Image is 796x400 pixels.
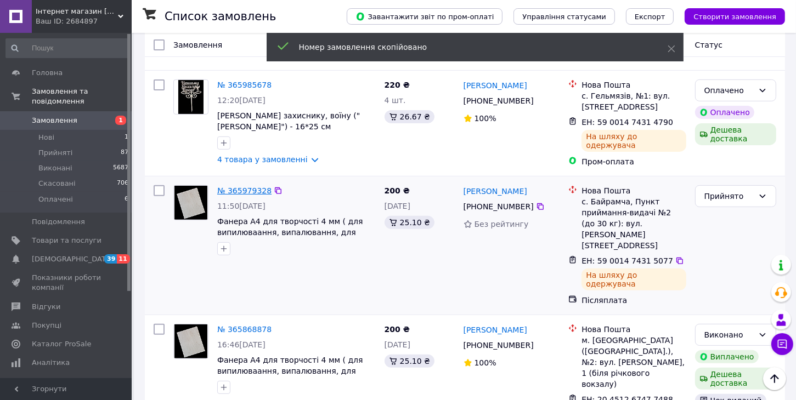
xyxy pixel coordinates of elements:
[385,340,410,349] span: [DATE]
[32,358,70,368] span: Аналітика
[38,148,72,158] span: Прийняті
[104,254,117,264] span: 39
[475,220,529,228] span: Без рейтингу
[522,13,606,21] span: Управління статусами
[5,38,129,58] input: Пошук
[117,254,129,264] span: 11
[217,186,272,195] a: № 365979328
[385,186,410,195] span: 200 ₴
[38,133,54,142] span: Нові
[385,96,406,105] span: 4 шт.
[582,79,686,90] div: Нова Пошта
[385,110,434,123] div: 26.67 ₴
[513,8,615,25] button: Управління статусами
[771,333,793,355] button: Чат з покупцем
[582,335,686,390] div: м. [GEOGRAPHIC_DATA] ([GEOGRAPHIC_DATA].), №2: вул. [PERSON_NAME], 1 (біля річкового вокзалу)
[32,376,101,396] span: Інструменти веб-майстра та SEO
[125,133,128,142] span: 1
[635,13,665,21] span: Експорт
[674,12,785,20] a: Створити замовлення
[113,163,128,173] span: 5687
[217,340,266,349] span: 16:46[DATE]
[763,367,786,390] button: Наверх
[173,185,208,220] a: Фото товару
[582,130,686,152] div: На шляху до одержувача
[582,256,673,265] span: ЕН: 59 0014 7431 5077
[32,273,101,293] span: Показники роботи компанії
[173,41,222,49] span: Замовлення
[217,202,266,210] span: 11:50[DATE]
[704,190,754,202] div: Прийнято
[125,195,128,204] span: 6
[36,7,118,16] span: Інтернет магазин Danchenko
[385,202,410,210] span: [DATE]
[582,156,686,167] div: Пром-оплата
[217,111,360,131] a: [PERSON_NAME] захиснику, воїну (" [PERSON_NAME]") - 16*25 см
[461,93,536,108] div: [PHONE_NUMBER]
[115,116,126,125] span: 1
[693,13,776,21] span: Створити замовлення
[475,358,496,367] span: 100%
[32,339,91,349] span: Каталог ProSale
[626,8,674,25] button: Експорт
[704,84,754,96] div: Оплачено
[32,302,60,312] span: Відгуки
[32,217,85,227] span: Повідомлення
[38,163,72,173] span: Виконані
[355,12,494,21] span: Завантажити звіт по пром-оплаті
[695,350,759,363] div: Виплачено
[582,185,686,196] div: Нова Пошта
[174,324,207,358] img: Фото товару
[36,16,132,26] div: Ваш ID: 2684897
[217,155,308,164] a: 4 товара у замовленні
[464,324,527,335] a: [PERSON_NAME]
[582,268,686,290] div: На шляху до одержувача
[695,368,776,390] div: Дешева доставка
[582,118,673,127] span: ЕН: 59 0014 7431 4790
[32,254,113,264] span: [DEMOGRAPHIC_DATA]
[464,186,527,197] a: [PERSON_NAME]
[32,68,63,78] span: Головна
[32,87,132,106] span: Замовлення та повідомлення
[117,179,128,188] span: 706
[165,10,276,23] h1: Список замовлень
[464,80,527,91] a: [PERSON_NAME]
[217,356,363,386] a: Фанера А4 для творчості 4 мм ( для випилюваання, випалювання, для уроків праці)
[685,8,785,25] button: Створити замовлення
[475,114,496,123] span: 100%
[582,90,686,112] div: с. Гельмязів, №1: вул. [STREET_ADDRESS]
[217,96,266,105] span: 12:20[DATE]
[173,324,208,359] a: Фото товару
[347,8,503,25] button: Завантажити звіт по пром-оплаті
[461,199,536,214] div: [PHONE_NUMBER]
[385,355,434,368] div: 25.10 ₴
[217,217,363,248] a: Фанера А4 для творчості 4 мм ( для випилюваання, випалювання, для уроків праці)
[582,324,686,335] div: Нова Пошта
[217,81,272,89] a: № 365985678
[695,123,776,145] div: Дешева доставка
[38,195,73,204] span: Оплачені
[695,106,754,119] div: Оплачено
[385,216,434,229] div: 25.10 ₴
[32,321,61,330] span: Покупці
[385,325,410,334] span: 200 ₴
[178,80,204,114] img: Фото товару
[582,196,686,251] div: с. Байрамча, Пункт приймання-видачі №2 (до 30 кг): вул. [PERSON_NAME][STREET_ADDRESS]
[121,148,128,158] span: 87
[38,179,76,188] span: Скасовані
[461,338,536,353] div: [PHONE_NUMBER]
[174,186,207,220] img: Фото товару
[32,116,77,125] span: Замовлення
[217,325,272,334] a: № 365868878
[299,42,640,53] div: Номер замовлення скопійовано
[173,79,208,115] a: Фото товару
[704,329,754,341] div: Виконано
[385,81,410,89] span: 220 ₴
[32,236,101,245] span: Товари та послуги
[582,295,686,306] div: Післяплата
[695,41,723,49] span: Статус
